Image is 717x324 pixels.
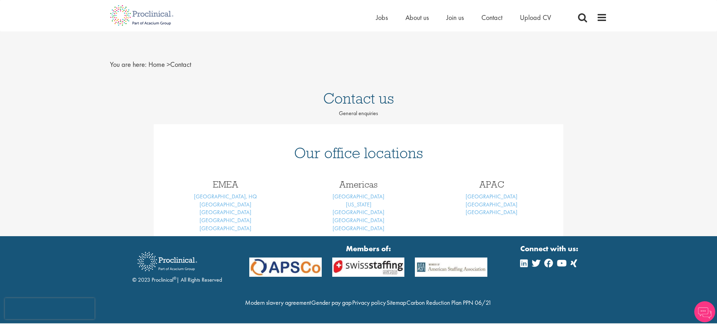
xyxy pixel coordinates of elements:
a: [GEOGRAPHIC_DATA], HQ [194,193,257,200]
h3: EMEA [164,180,287,189]
img: APSCo [410,258,493,277]
sup: ® [173,275,176,281]
h3: Americas [297,180,420,189]
a: [GEOGRAPHIC_DATA] [466,201,517,208]
a: Join us [446,13,464,22]
a: [GEOGRAPHIC_DATA] [333,209,384,216]
a: [GEOGRAPHIC_DATA] [200,225,251,232]
h1: Our office locations [164,145,553,161]
a: [US_STATE] [346,201,371,208]
img: APSCo [327,258,410,277]
a: [GEOGRAPHIC_DATA] [200,201,251,208]
a: Jobs [376,13,388,22]
a: [GEOGRAPHIC_DATA] [333,217,384,224]
img: APSCo [244,258,327,277]
a: About us [405,13,429,22]
a: [GEOGRAPHIC_DATA] [200,217,251,224]
a: [GEOGRAPHIC_DATA] [466,193,517,200]
a: [GEOGRAPHIC_DATA] [333,193,384,200]
a: Sitemap [387,298,406,307]
span: Contact [148,60,191,69]
a: [GEOGRAPHIC_DATA] [200,209,251,216]
h3: APAC [430,180,553,189]
a: [GEOGRAPHIC_DATA] [466,209,517,216]
a: breadcrumb link to Home [148,60,165,69]
span: > [167,60,170,69]
strong: Connect with us: [520,243,580,254]
strong: Members of: [249,243,487,254]
img: Proclinical Recruitment [132,247,202,276]
a: Contact [481,13,502,22]
img: Chatbot [694,301,715,322]
a: Modern slavery agreement [245,298,311,307]
iframe: reCAPTCHA [5,298,95,319]
a: Carbon Reduction Plan PPN 06/21 [406,298,492,307]
a: Gender pay gap [311,298,351,307]
div: © 2023 Proclinical | All Rights Reserved [132,247,222,284]
a: Upload CV [520,13,551,22]
span: You are here: [110,60,147,69]
a: [GEOGRAPHIC_DATA] [333,225,384,232]
a: Privacy policy [352,298,386,307]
